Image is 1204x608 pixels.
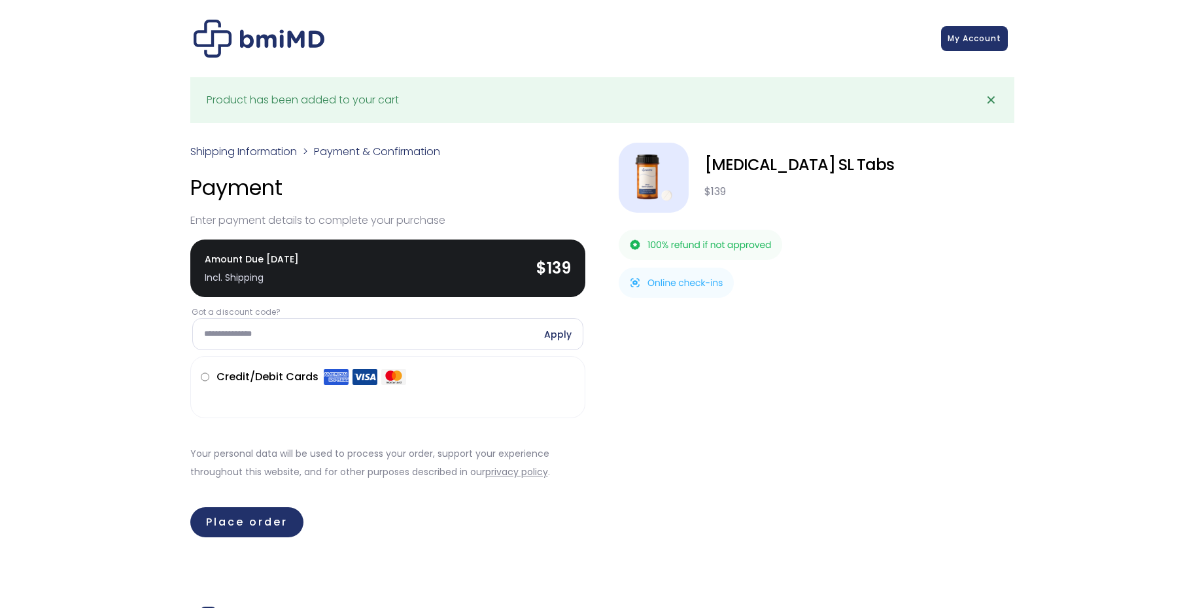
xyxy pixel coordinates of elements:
a: Apply [544,329,572,340]
span: $ [704,184,711,199]
button: Place order [190,507,303,537]
span: Payment & Confirmation [314,144,440,159]
p: Your personal data will be used to process your order, support your experience throughout this we... [190,444,586,481]
span: Amount Due [DATE] [205,250,299,287]
span: My Account [948,33,1001,44]
bdi: 139 [704,184,726,199]
label: Credit/Debit Cards [216,367,406,387]
p: Enter payment details to complete your purchase [190,211,586,230]
img: Visa [353,368,377,385]
div: Incl. Shipping [205,268,299,287]
h4: Payment [190,174,586,202]
span: ✕ [986,91,997,109]
img: Mastercard [381,368,406,385]
div: [MEDICAL_DATA] SL Tabs [704,156,1014,174]
a: privacy policy [485,465,548,478]
div: Product has been added to your cart [207,91,399,109]
img: Amex [324,368,349,385]
img: Sermorelin SL Tabs [619,143,689,213]
img: Checkout [194,20,324,58]
a: ✕ [978,87,1005,113]
img: 100% refund if not approved [619,230,782,260]
span: > [303,144,308,159]
a: Shipping Information [190,144,297,159]
span: $ [536,257,547,279]
label: Got a discount code? [192,306,585,318]
bdi: 139 [536,257,571,279]
img: Online check-ins [619,268,734,298]
a: My Account [941,26,1008,51]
